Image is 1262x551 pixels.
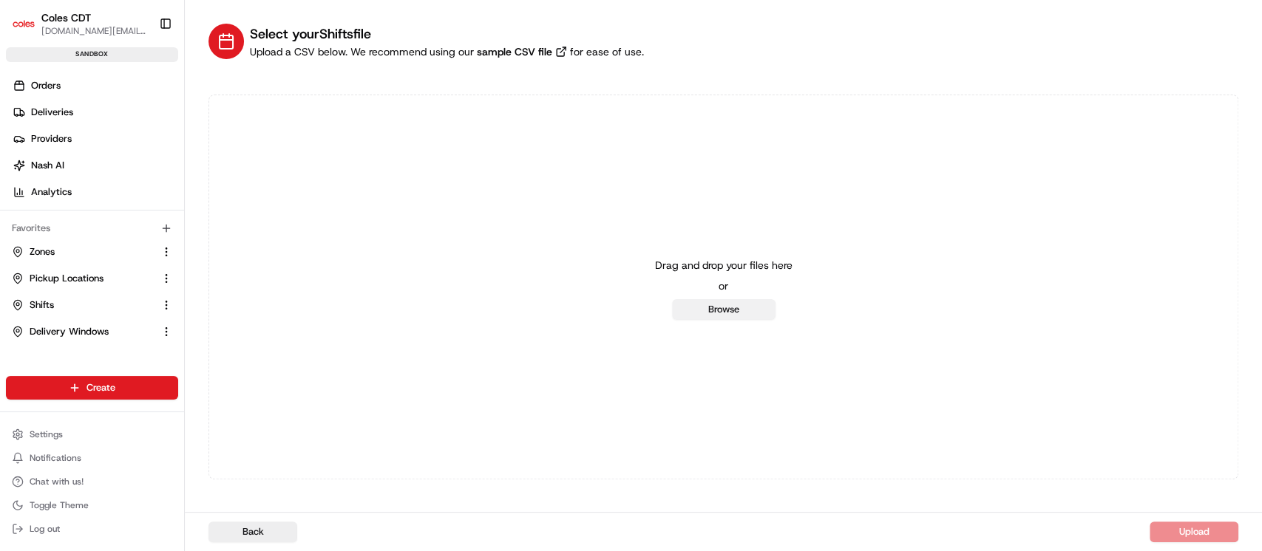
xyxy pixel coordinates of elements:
[672,299,776,320] button: Browse
[30,272,104,285] span: Pickup Locations
[6,216,178,240] div: Favorites
[30,499,89,511] span: Toggle Theme
[15,216,27,227] div: 📗
[6,293,178,317] button: Shifts
[474,44,570,59] a: sample CSV file
[119,208,243,235] a: 💻API Documentation
[50,141,242,156] div: Start new chat
[12,272,155,285] a: Pickup Locations
[31,106,73,119] span: Deliveries
[6,100,184,124] a: Deliveries
[12,298,155,312] a: Shifts
[6,47,178,62] div: sandbox
[6,424,178,445] button: Settings
[41,25,147,37] button: [DOMAIN_NAME][EMAIL_ADDRESS][DOMAIN_NAME]
[50,156,187,168] div: We're available if you need us!
[6,495,178,516] button: Toggle Theme
[6,180,184,204] a: Analytics
[6,154,184,177] a: Nash AI
[30,452,81,464] span: Notifications
[31,132,72,146] span: Providers
[12,12,35,35] img: Coles CDT
[31,185,72,199] span: Analytics
[9,208,119,235] a: 📗Knowledge Base
[12,325,155,338] a: Delivery Windows
[6,6,153,41] button: Coles CDTColes CDT[DOMAIN_NAME][EMAIL_ADDRESS][DOMAIN_NAME]
[30,325,109,338] span: Delivery Windows
[655,258,793,273] p: Drag and drop your files here
[251,146,269,163] button: Start new chat
[38,95,244,111] input: Clear
[30,298,54,312] span: Shifts
[104,250,179,261] a: Powered byPylon
[6,519,178,539] button: Log out
[6,448,178,468] button: Notifications
[30,245,55,259] span: Zones
[12,245,155,259] a: Zones
[6,376,178,400] button: Create
[30,523,60,535] span: Log out
[140,214,237,229] span: API Documentation
[6,127,184,151] a: Providers
[30,428,63,440] span: Settings
[125,216,137,227] div: 💻
[15,15,44,44] img: Nash
[208,521,297,542] button: Back
[41,10,91,25] button: Coles CDT
[719,278,728,293] p: or
[86,381,115,394] span: Create
[6,471,178,492] button: Chat with us!
[30,214,113,229] span: Knowledge Base
[31,79,61,92] span: Orders
[31,159,64,172] span: Nash AI
[147,250,179,261] span: Pylon
[15,141,41,168] img: 1736555255976-a54dd68f-1ca7-489b-9aae-adbdc363a1c4
[250,44,644,59] div: Upload a CSV below. We recommend using our for ease of use.
[30,476,84,487] span: Chat with us!
[15,59,269,83] p: Welcome 👋
[6,74,184,97] a: Orders
[6,240,178,264] button: Zones
[250,24,644,44] h1: Select your Shifts file
[6,267,178,290] button: Pickup Locations
[6,320,178,343] button: Delivery Windows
